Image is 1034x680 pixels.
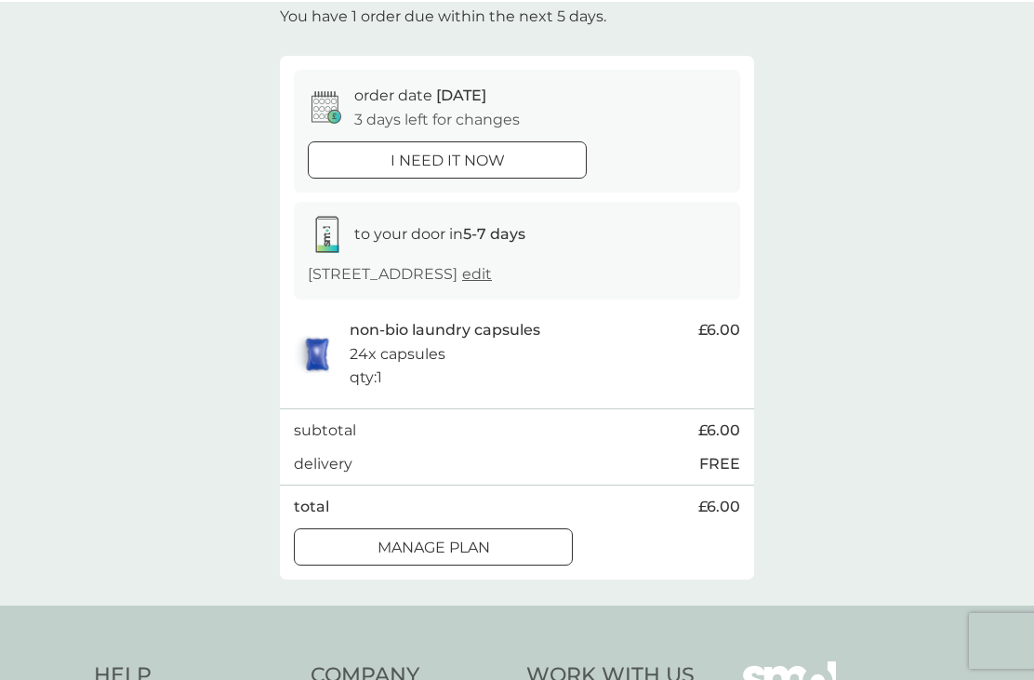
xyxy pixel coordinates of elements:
[294,527,573,564] button: Manage plan
[378,534,490,558] p: Manage plan
[294,417,356,441] p: subtotal
[294,450,352,474] p: delivery
[436,85,486,102] span: [DATE]
[698,493,740,517] span: £6.00
[350,316,540,340] p: non-bio laundry capsules
[462,263,492,281] a: edit
[354,82,486,106] p: order date
[354,106,520,130] p: 3 days left for changes
[698,316,740,340] span: £6.00
[698,417,740,441] span: £6.00
[308,260,492,285] p: [STREET_ADDRESS]
[463,223,525,241] strong: 5-7 days
[294,493,329,517] p: total
[699,450,740,474] p: FREE
[391,147,505,171] p: i need it now
[354,223,525,241] span: to your door in
[350,340,445,365] p: 24x capsules
[280,3,606,27] p: You have 1 order due within the next 5 days.
[308,140,587,177] button: i need it now
[350,364,382,388] p: qty : 1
